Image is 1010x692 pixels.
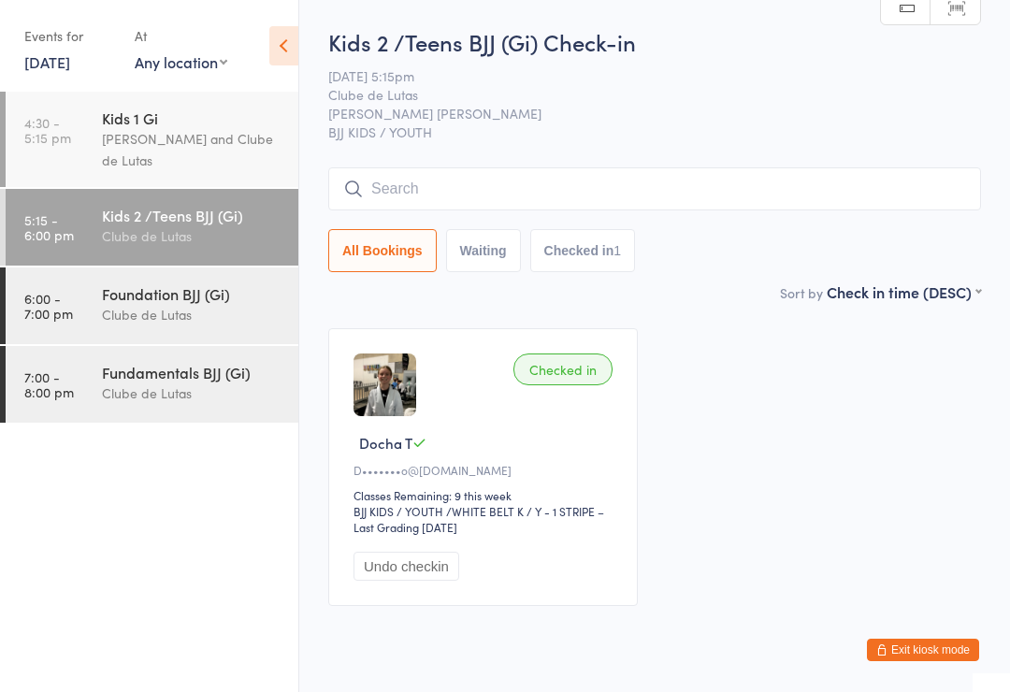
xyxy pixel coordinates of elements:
div: BJJ KIDS / YOUTH [353,503,443,519]
time: 7:00 - 8:00 pm [24,369,74,399]
a: 5:15 -6:00 pmKids 2 /Teens BJJ (Gi)Clube de Lutas [6,189,298,266]
div: [PERSON_NAME] and Clube de Lutas [102,128,282,171]
div: Fundamentals BJJ (Gi) [102,362,282,382]
div: Classes Remaining: 9 this week [353,487,618,503]
span: [DATE] 5:15pm [328,66,952,85]
time: 5:15 - 6:00 pm [24,212,74,242]
div: 1 [613,243,621,258]
button: Waiting [446,229,521,272]
span: BJJ KIDS / YOUTH [328,123,981,141]
a: 6:00 -7:00 pmFoundation BJJ (Gi)Clube de Lutas [6,267,298,344]
div: Any location [135,51,227,72]
div: Kids 2 /Teens BJJ (Gi) [102,205,282,225]
time: 4:30 - 5:15 pm [24,115,71,145]
div: Events for [24,21,116,51]
div: Clube de Lutas [102,304,282,325]
span: [PERSON_NAME] [PERSON_NAME] [328,104,952,123]
span: Clube de Lutas [328,85,952,104]
h2: Kids 2 /Teens BJJ (Gi) Check-in [328,26,981,57]
img: image1745395307.png [353,353,416,416]
div: Kids 1 Gi [102,108,282,128]
time: 6:00 - 7:00 pm [24,291,73,321]
span: Docha T [359,433,412,453]
a: [DATE] [24,51,70,72]
button: Exit kiosk mode [867,639,979,661]
div: Check in time (DESC) [827,281,981,302]
button: All Bookings [328,229,437,272]
label: Sort by [780,283,823,302]
div: At [135,21,227,51]
div: Checked in [513,353,613,385]
div: Foundation BJJ (Gi) [102,283,282,304]
a: 7:00 -8:00 pmFundamentals BJJ (Gi)Clube de Lutas [6,346,298,423]
div: D•••••••o@[DOMAIN_NAME] [353,462,618,478]
div: Clube de Lutas [102,382,282,404]
button: Checked in1 [530,229,636,272]
a: 4:30 -5:15 pmKids 1 Gi[PERSON_NAME] and Clube de Lutas [6,92,298,187]
button: Undo checkin [353,552,459,581]
div: Clube de Lutas [102,225,282,247]
input: Search [328,167,981,210]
